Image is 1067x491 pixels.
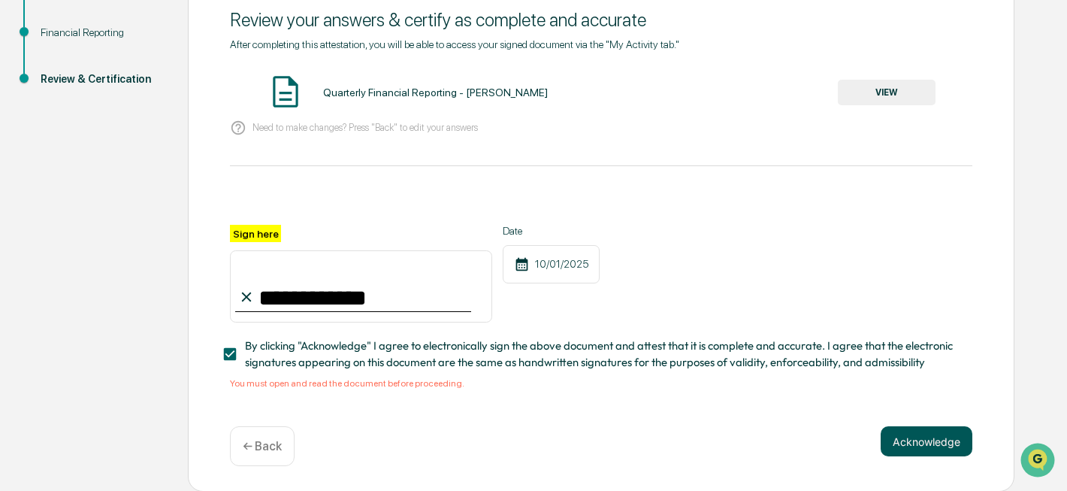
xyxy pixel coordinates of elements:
[838,80,936,105] button: VIEW
[255,120,274,138] button: Start new chat
[243,439,282,453] p: ← Back
[15,191,27,203] div: 🖐️
[41,25,164,41] div: Financial Reporting
[109,191,121,203] div: 🗄️
[15,32,274,56] p: How can we help?
[124,189,186,205] span: Attestations
[252,122,478,133] p: Need to make changes? Press "Back" to edit your answers
[9,212,101,239] a: 🔎Data Lookup
[1019,441,1059,482] iframe: Open customer support
[230,38,679,50] span: After completing this attestation, you will be able to access your signed document via the "My Ac...
[30,189,97,205] span: Preclearance
[230,378,972,389] div: You must open and read the document before proceeding.
[51,130,190,142] div: We're available if you need us!
[9,183,103,211] a: 🖐️Preclearance
[503,245,600,283] div: 10/01/2025
[150,255,182,266] span: Pylon
[103,183,192,211] a: 🗄️Attestations
[41,71,164,87] div: Review & Certification
[15,220,27,232] div: 🔎
[267,73,304,111] img: Document Icon
[323,86,548,99] div: Quarterly Financial Reporting - [PERSON_NAME]
[230,9,972,31] div: Review your answers & certify as complete and accurate
[245,338,960,371] span: By clicking "Acknowledge" I agree to electronically sign the above document and attest that it is...
[106,254,182,266] a: Powered byPylon
[51,115,246,130] div: Start new chat
[30,218,95,233] span: Data Lookup
[230,225,281,242] label: Sign here
[15,115,42,142] img: 1746055101610-c473b297-6a78-478c-a979-82029cc54cd1
[503,225,600,237] label: Date
[881,426,972,456] button: Acknowledge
